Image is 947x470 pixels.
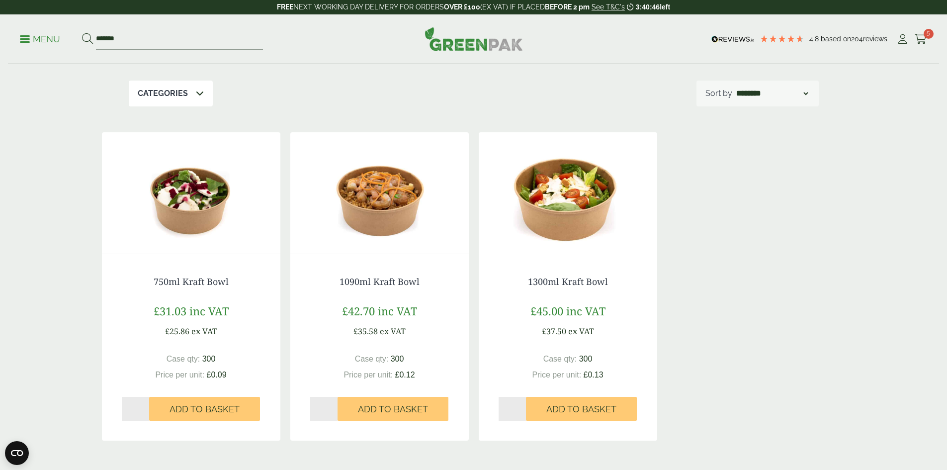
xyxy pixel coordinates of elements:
[149,397,260,421] button: Add to Basket
[568,326,594,337] span: ex VAT
[532,371,581,379] span: Price per unit:
[102,132,280,257] img: Kraft Bowl 750ml with Goats Cheese Salad Open
[340,276,420,287] a: 1090ml Kraft Bowl
[207,371,227,379] span: £0.09
[154,303,186,318] span: £31.03
[636,3,660,11] span: 3:40:46
[425,27,523,51] img: GreenPak Supplies
[566,303,605,318] span: inc VAT
[395,371,415,379] span: £0.12
[821,35,851,43] span: Based on
[5,441,29,465] button: Open CMP widget
[851,35,863,43] span: 204
[734,88,810,99] select: Shop order
[809,35,821,43] span: 4.8
[290,132,469,257] img: Kraft Bowl 1090ml with Prawns and Rice
[915,32,927,47] a: 5
[165,326,189,337] span: £25.86
[342,303,375,318] span: £42.70
[528,276,608,287] a: 1300ml Kraft Bowl
[170,404,240,415] span: Add to Basket
[155,371,204,379] span: Price per unit:
[380,326,406,337] span: ex VAT
[358,404,428,415] span: Add to Basket
[202,355,216,363] span: 300
[138,88,188,99] p: Categories
[20,33,60,43] a: Menu
[542,326,566,337] span: £37.50
[545,3,590,11] strong: BEFORE 2 pm
[444,3,480,11] strong: OVER £100
[189,303,229,318] span: inc VAT
[863,35,887,43] span: reviews
[353,326,378,337] span: £35.58
[592,3,625,11] a: See T&C's
[530,303,563,318] span: £45.00
[579,355,593,363] span: 300
[546,404,616,415] span: Add to Basket
[526,397,637,421] button: Add to Basket
[711,36,755,43] img: REVIEWS.io
[915,34,927,44] i: Cart
[338,397,448,421] button: Add to Basket
[344,371,393,379] span: Price per unit:
[20,33,60,45] p: Menu
[705,88,732,99] p: Sort by
[896,34,909,44] i: My Account
[191,326,217,337] span: ex VAT
[760,34,804,43] div: 4.79 Stars
[167,355,200,363] span: Case qty:
[660,3,670,11] span: left
[154,276,229,287] a: 750ml Kraft Bowl
[543,355,577,363] span: Case qty:
[479,132,657,257] img: Kraft Bowl 1300ml with Ceaser Salad
[924,29,934,39] span: 5
[355,355,389,363] span: Case qty:
[584,371,603,379] span: £0.13
[378,303,417,318] span: inc VAT
[391,355,404,363] span: 300
[277,3,293,11] strong: FREE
